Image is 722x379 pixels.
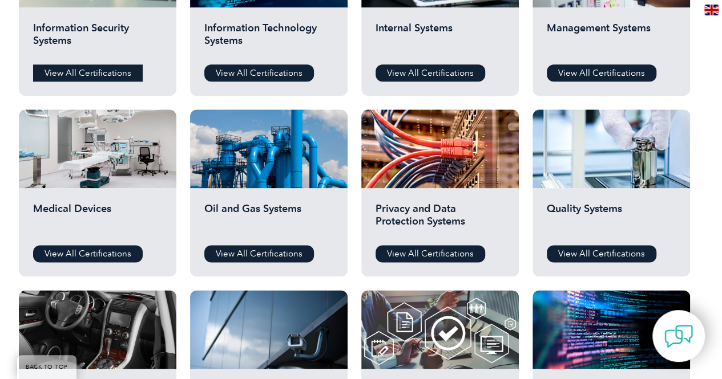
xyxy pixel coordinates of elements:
[547,245,656,262] a: View All Certifications
[664,322,693,351] img: contact-chat.png
[547,202,676,237] h2: Quality Systems
[376,22,505,56] h2: Internal Systems
[204,245,314,262] a: View All Certifications
[204,22,333,56] h2: Information Technology Systems
[704,5,719,15] img: en
[33,245,143,262] a: View All Certifications
[376,202,505,237] h2: Privacy and Data Protection Systems
[547,22,676,56] h2: Management Systems
[376,245,485,262] a: View All Certifications
[17,355,76,379] a: BACK TO TOP
[204,202,333,237] h2: Oil and Gas Systems
[33,64,143,81] a: View All Certifications
[204,64,314,81] a: View All Certifications
[547,64,656,81] a: View All Certifications
[33,202,162,237] h2: Medical Devices
[33,22,162,56] h2: Information Security Systems
[376,64,485,81] a: View All Certifications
